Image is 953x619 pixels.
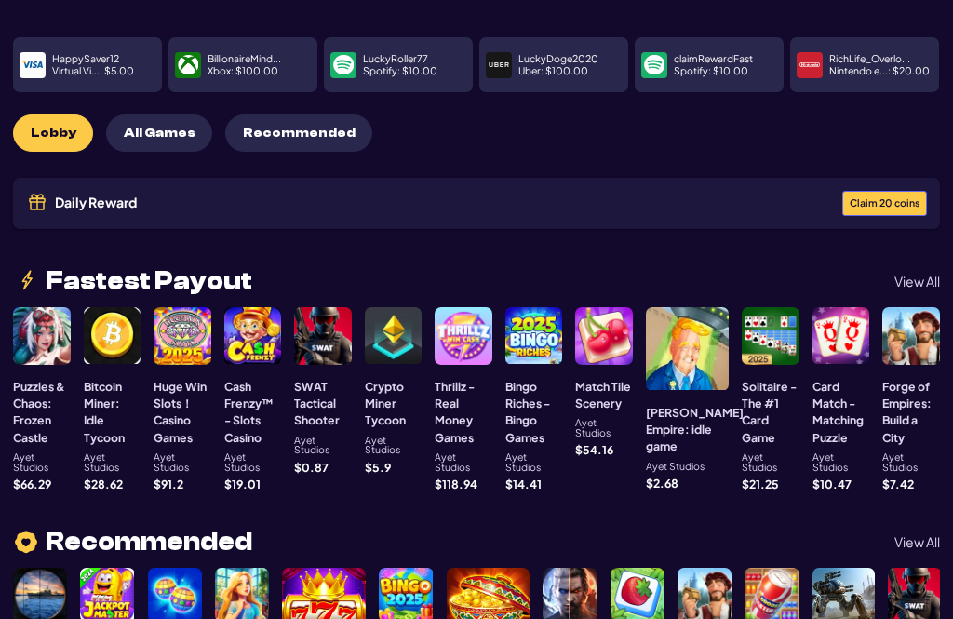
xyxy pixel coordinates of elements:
[435,377,492,446] h3: Thrillz - Real Money Games
[575,418,633,437] p: Ayet Studios
[26,191,48,213] img: Gift icon
[84,452,141,472] p: Ayet Studios
[674,54,753,64] p: claimRewardFast
[224,377,282,446] h3: Cash Frenzy™ - Slots Casino
[646,478,678,489] p: $ 2.68
[208,66,278,76] p: Xbox : $ 100.00
[518,66,588,76] p: Uber : $ 100.00
[435,478,477,490] p: $ 118.94
[124,126,195,141] span: All Games
[850,198,919,209] span: Claim 20 coins
[208,54,281,64] p: BillionaireMind...
[505,478,542,490] p: $ 14.41
[224,452,282,472] p: Ayet Studios
[333,55,354,75] img: payment icon
[882,478,914,490] p: $ 7.42
[46,268,252,294] span: Fastest Payout
[84,478,123,490] p: $ 28.62
[243,126,356,141] span: Recommended
[646,403,744,454] h3: [PERSON_NAME] Empire: idle game
[154,478,183,490] p: $ 91.2
[13,268,39,294] img: lightning
[812,478,852,490] p: $ 10.47
[294,461,329,472] p: $ 0.87
[84,377,141,446] h3: Bitcoin Miner: Idle Tycoon
[224,478,261,490] p: $ 19.01
[52,54,119,64] p: Happy$aver12
[178,55,198,75] img: payment icon
[225,114,372,152] button: Recommended
[812,377,870,446] h3: Card Match - Matching Puzzle
[575,444,613,455] p: $ 54.16
[505,377,563,446] h3: Bingo Riches - Bingo Games
[882,377,940,446] h3: Forge of Empires: Build a City
[13,452,71,472] p: Ayet Studios
[13,114,93,152] button: Lobby
[829,66,930,76] p: Nintendo e... : $ 20.00
[646,461,705,471] p: Ayet Studios
[52,66,134,76] p: Virtual Vi... : $ 5.00
[106,114,212,152] button: All Games
[894,535,940,548] p: View All
[799,55,820,75] img: payment icon
[22,55,43,75] img: payment icon
[13,529,39,556] img: heart
[365,435,423,454] p: Ayet Studios
[363,54,428,64] p: LuckyRoller77
[674,66,748,76] p: Spotify : $ 10.00
[13,377,71,446] h3: Puzzles & Chaos: Frozen Castle
[55,195,137,209] span: Daily Reward
[505,452,563,472] p: Ayet Studios
[435,452,492,472] p: Ayet Studios
[363,66,437,76] p: Spotify : $ 10.00
[13,478,51,490] p: $ 66.29
[882,452,940,472] p: Ayet Studios
[46,529,252,555] span: Recommended
[742,452,799,472] p: Ayet Studios
[365,461,391,472] p: $ 5.9
[575,377,633,411] h3: Match Tile Scenery
[742,377,799,446] h3: Solitaire - The #1 Card Game
[894,275,940,288] p: View All
[294,377,352,428] h3: SWAT Tactical Shooter
[154,377,211,446] h3: Huge Win Slots！Casino Games
[294,435,352,454] p: Ayet Studios
[812,452,870,472] p: Ayet Studios
[489,55,509,75] img: payment icon
[829,54,910,64] p: RichLife_Overlo...
[518,54,598,64] p: LuckyDoge2020
[742,478,779,490] p: $ 21.25
[31,126,76,141] span: Lobby
[365,377,423,428] h3: Crypto Miner Tycoon
[842,191,927,216] button: Claim 20 coins
[644,55,664,75] img: payment icon
[154,452,211,472] p: Ayet Studios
